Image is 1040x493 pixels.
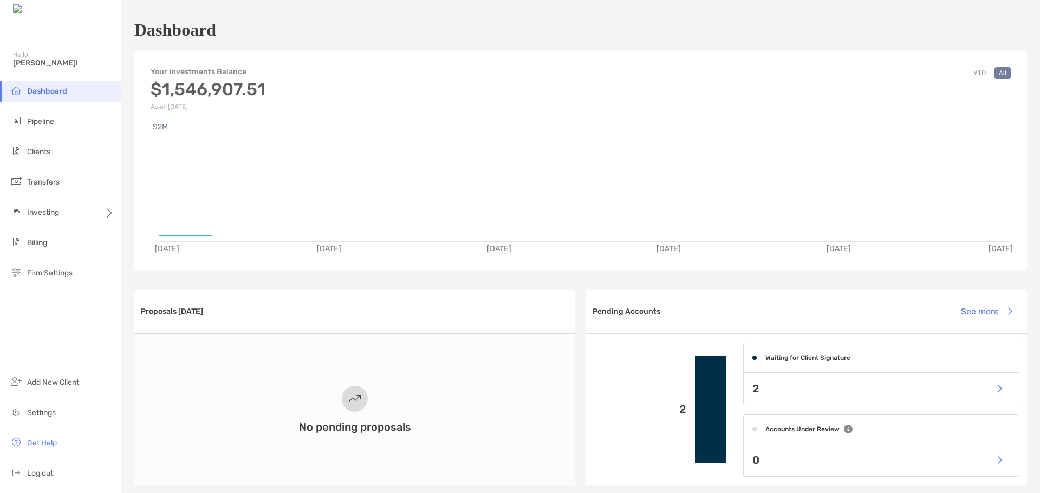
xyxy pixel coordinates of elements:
h3: No pending proposals [299,420,411,433]
text: [DATE] [989,244,1013,253]
text: $2M [153,122,168,132]
span: Get Help [27,438,57,448]
p: 2 [752,382,759,396]
h3: Proposals [DATE] [141,307,203,316]
span: Dashboard [27,87,67,96]
h4: Your Investments Balance [151,67,265,76]
span: Investing [27,208,59,217]
text: [DATE] [827,244,851,253]
img: dashboard icon [10,84,23,97]
p: 0 [752,453,759,467]
p: As of [DATE] [151,103,265,110]
img: logout icon [10,466,23,479]
text: [DATE] [155,244,179,253]
span: Billing [27,238,47,247]
img: clients icon [10,144,23,157]
span: Log out [27,469,53,478]
h1: Dashboard [134,20,216,40]
span: Pipeline [27,117,54,126]
img: billing icon [10,235,23,248]
h4: Accounts Under Review [765,425,840,433]
text: [DATE] [317,244,341,253]
h3: $1,546,907.51 [151,79,265,100]
span: Settings [27,408,56,417]
span: Add New Client [27,378,79,387]
p: 2 [595,403,686,416]
h3: Pending Accounts [593,307,660,316]
img: firm-settings icon [10,266,23,279]
button: YTD [969,67,990,79]
img: Zoe Logo [13,4,59,15]
img: get-help icon [10,436,23,449]
span: Clients [27,147,50,156]
button: See more [952,299,1020,323]
img: settings icon [10,405,23,418]
text: [DATE] [487,244,511,253]
h4: Waiting for Client Signature [765,354,850,361]
img: pipeline icon [10,114,23,127]
span: [PERSON_NAME]! [13,58,114,68]
img: add_new_client icon [10,375,23,388]
img: investing icon [10,205,23,218]
img: transfers icon [10,175,23,188]
text: [DATE] [656,244,681,253]
button: All [994,67,1011,79]
span: Transfers [27,178,60,187]
span: Firm Settings [27,268,73,278]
